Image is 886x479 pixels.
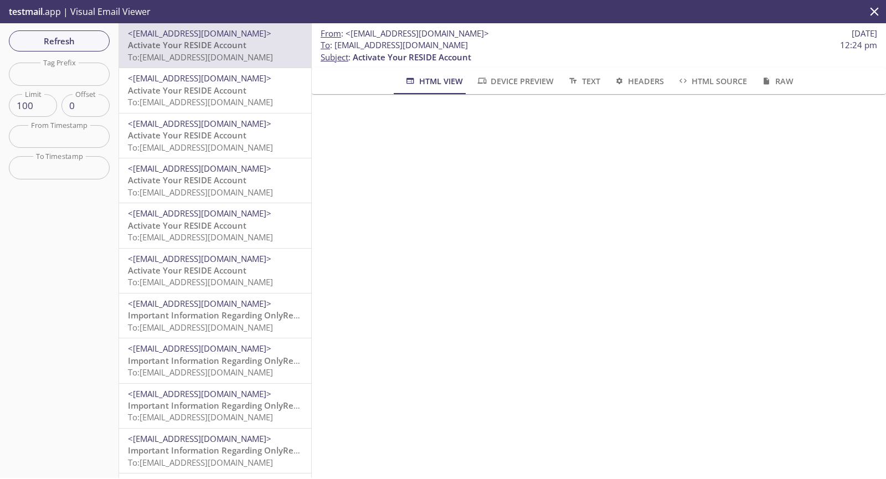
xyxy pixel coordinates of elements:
[128,253,271,264] span: <[EMAIL_ADDRESS][DOMAIN_NAME]>
[9,6,43,18] span: testmail
[677,74,747,88] span: HTML Source
[128,367,273,378] span: To: [EMAIL_ADDRESS][DOMAIN_NAME]
[128,310,425,321] span: Important Information Regarding OnlyRep Test's Admission to ACME 2019
[119,158,311,203] div: <[EMAIL_ADDRESS][DOMAIN_NAME]>Activate Your RESIDE AccountTo:[EMAIL_ADDRESS][DOMAIN_NAME]
[119,293,311,338] div: <[EMAIL_ADDRESS][DOMAIN_NAME]>Important Information Regarding OnlyRep Test's Admission to ACME 20...
[119,68,311,112] div: <[EMAIL_ADDRESS][DOMAIN_NAME]>Activate Your RESIDE AccountTo:[EMAIL_ADDRESS][DOMAIN_NAME]
[9,30,110,51] button: Refresh
[321,39,330,50] span: To
[18,34,101,48] span: Refresh
[128,142,273,153] span: To: [EMAIL_ADDRESS][DOMAIN_NAME]
[128,265,246,276] span: Activate Your RESIDE Account
[476,74,554,88] span: Device Preview
[128,130,246,141] span: Activate Your RESIDE Account
[128,208,271,219] span: <[EMAIL_ADDRESS][DOMAIN_NAME]>
[119,429,311,473] div: <[EMAIL_ADDRESS][DOMAIN_NAME]>Important Information Regarding OnlyRep Test's Admission to ACME 20...
[852,28,877,39] span: [DATE]
[128,220,246,231] span: Activate Your RESIDE Account
[128,73,271,84] span: <[EMAIL_ADDRESS][DOMAIN_NAME]>
[128,411,273,423] span: To: [EMAIL_ADDRESS][DOMAIN_NAME]
[128,433,271,444] span: <[EMAIL_ADDRESS][DOMAIN_NAME]>
[321,39,877,63] p: :
[128,445,425,456] span: Important Information Regarding OnlyRep Test's Admission to ACME 2019
[128,276,273,287] span: To: [EMAIL_ADDRESS][DOMAIN_NAME]
[128,457,273,468] span: To: [EMAIL_ADDRESS][DOMAIN_NAME]
[119,249,311,293] div: <[EMAIL_ADDRESS][DOMAIN_NAME]>Activate Your RESIDE AccountTo:[EMAIL_ADDRESS][DOMAIN_NAME]
[614,74,664,88] span: Headers
[321,39,468,51] span: : [EMAIL_ADDRESS][DOMAIN_NAME]
[119,384,311,428] div: <[EMAIL_ADDRESS][DOMAIN_NAME]>Important Information Regarding OnlyRep Test's Admission to ACME 20...
[128,343,271,354] span: <[EMAIL_ADDRESS][DOMAIN_NAME]>
[128,39,246,50] span: Activate Your RESIDE Account
[128,355,425,366] span: Important Information Regarding OnlyRep Test's Admission to ACME 2019
[128,51,273,63] span: To: [EMAIL_ADDRESS][DOMAIN_NAME]
[119,203,311,248] div: <[EMAIL_ADDRESS][DOMAIN_NAME]>Activate Your RESIDE AccountTo:[EMAIL_ADDRESS][DOMAIN_NAME]
[119,338,311,383] div: <[EMAIL_ADDRESS][DOMAIN_NAME]>Important Information Regarding OnlyRep Test's Admission to ACME 20...
[128,85,246,96] span: Activate Your RESIDE Account
[128,298,271,309] span: <[EMAIL_ADDRESS][DOMAIN_NAME]>
[128,163,271,174] span: <[EMAIL_ADDRESS][DOMAIN_NAME]>
[346,28,489,39] span: <[EMAIL_ADDRESS][DOMAIN_NAME]>
[119,114,311,158] div: <[EMAIL_ADDRESS][DOMAIN_NAME]>Activate Your RESIDE AccountTo:[EMAIL_ADDRESS][DOMAIN_NAME]
[321,28,489,39] span: :
[321,28,341,39] span: From
[321,51,348,63] span: Subject
[128,174,246,186] span: Activate Your RESIDE Account
[567,74,600,88] span: Text
[353,51,471,63] span: Activate Your RESIDE Account
[760,74,793,88] span: Raw
[128,28,271,39] span: <[EMAIL_ADDRESS][DOMAIN_NAME]>
[128,231,273,243] span: To: [EMAIL_ADDRESS][DOMAIN_NAME]
[128,322,273,333] span: To: [EMAIL_ADDRESS][DOMAIN_NAME]
[840,39,877,51] span: 12:24 pm
[404,74,462,88] span: HTML View
[119,23,311,68] div: <[EMAIL_ADDRESS][DOMAIN_NAME]>Activate Your RESIDE AccountTo:[EMAIL_ADDRESS][DOMAIN_NAME]
[128,118,271,129] span: <[EMAIL_ADDRESS][DOMAIN_NAME]>
[128,187,273,198] span: To: [EMAIL_ADDRESS][DOMAIN_NAME]
[128,400,425,411] span: Important Information Regarding OnlyRep Test's Admission to ACME 2019
[128,388,271,399] span: <[EMAIL_ADDRESS][DOMAIN_NAME]>
[128,96,273,107] span: To: [EMAIL_ADDRESS][DOMAIN_NAME]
